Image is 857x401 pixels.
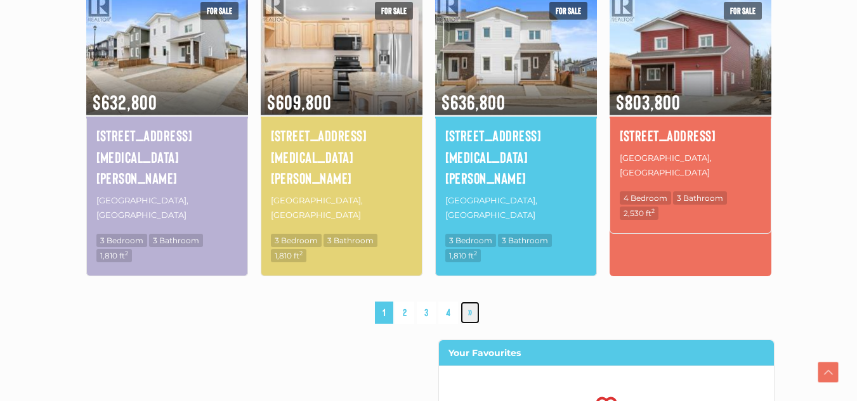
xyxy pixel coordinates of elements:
[417,302,436,324] a: 3
[448,347,521,359] strong: Your Favourites
[435,73,597,115] span: $636,800
[474,250,477,257] sup: 2
[445,249,481,262] span: 1,810 ft
[395,302,414,324] a: 2
[620,207,658,220] span: 2,530 ft
[620,191,671,205] span: 4 Bedroom
[324,234,377,247] span: 3 Bathroom
[96,125,238,189] a: [STREET_ADDRESS][MEDICAL_DATA][PERSON_NAME]
[271,249,306,262] span: 1,810 ft
[375,2,413,20] span: For sale
[724,2,762,20] span: For sale
[299,250,303,257] sup: 2
[271,192,412,224] p: [GEOGRAPHIC_DATA], [GEOGRAPHIC_DATA]
[125,250,128,257] sup: 2
[149,234,203,247] span: 3 Bathroom
[673,191,727,205] span: 3 Bathroom
[498,234,552,247] span: 3 Bathroom
[96,234,147,247] span: 3 Bedroom
[445,192,587,224] p: [GEOGRAPHIC_DATA], [GEOGRAPHIC_DATA]
[271,125,412,189] a: [STREET_ADDRESS][MEDICAL_DATA][PERSON_NAME]
[438,302,458,324] a: 4
[651,207,655,214] sup: 2
[375,302,393,324] span: 1
[461,302,480,324] a: »
[96,192,238,224] p: [GEOGRAPHIC_DATA], [GEOGRAPHIC_DATA]
[200,2,239,20] span: For sale
[86,73,248,115] span: $632,800
[445,234,496,247] span: 3 Bedroom
[549,2,587,20] span: For sale
[620,125,761,146] a: [STREET_ADDRESS]
[445,125,587,189] a: [STREET_ADDRESS][MEDICAL_DATA][PERSON_NAME]
[271,234,322,247] span: 3 Bedroom
[610,73,771,115] span: $803,800
[620,150,761,182] p: [GEOGRAPHIC_DATA], [GEOGRAPHIC_DATA]
[261,73,422,115] span: $609,800
[96,249,132,262] span: 1,810 ft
